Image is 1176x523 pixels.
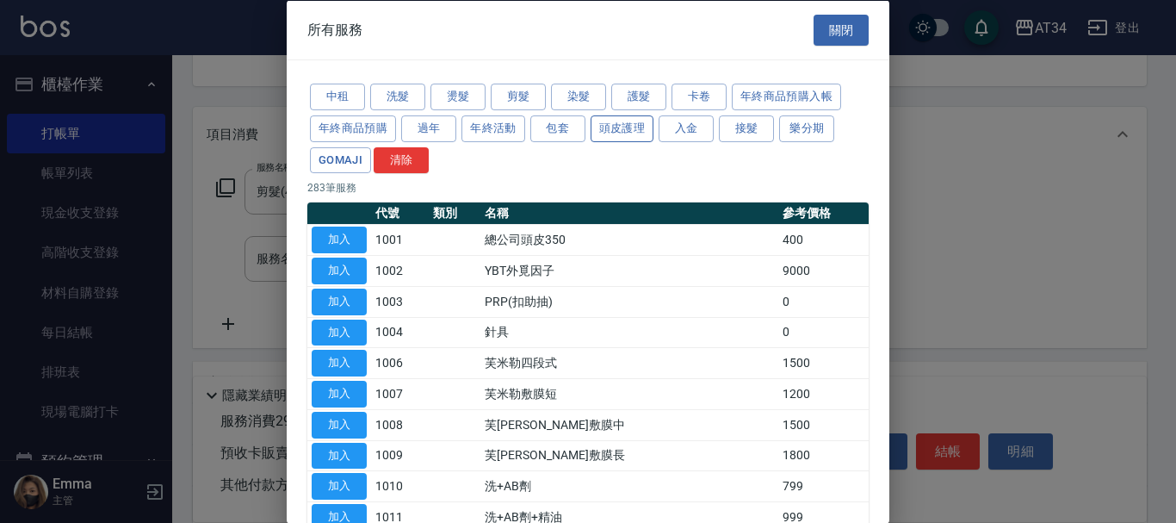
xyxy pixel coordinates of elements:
td: 針具 [480,317,777,348]
td: 1003 [371,286,429,317]
button: 加入 [312,442,367,469]
button: 頭皮護理 [591,115,654,141]
button: 洗髮 [370,84,425,110]
td: 1002 [371,255,429,286]
button: 護髮 [611,84,666,110]
button: 樂分期 [779,115,834,141]
td: 9000 [778,255,869,286]
td: 1500 [778,347,869,378]
td: 1500 [778,409,869,440]
button: 關閉 [814,14,869,46]
td: 總公司頭皮350 [480,224,777,255]
button: 加入 [312,473,367,500]
td: 400 [778,224,869,255]
th: 代號 [371,202,429,225]
td: 洗+AB劑 [480,470,777,501]
td: 芙米勒敷膜短 [480,378,777,409]
p: 283 筆服務 [307,180,869,196]
button: 加入 [312,258,367,284]
button: 加入 [312,411,367,438]
button: 加入 [312,227,367,253]
td: 1006 [371,347,429,378]
th: 參考價格 [778,202,869,225]
button: 染髮 [551,84,606,110]
td: 0 [778,286,869,317]
button: 卡卷 [672,84,727,110]
td: 799 [778,470,869,501]
td: 1800 [778,440,869,471]
td: 芙[PERSON_NAME]敷膜長 [480,440,777,471]
button: 中租 [310,84,365,110]
td: 1008 [371,409,429,440]
button: 入金 [659,115,714,141]
button: 剪髮 [491,84,546,110]
td: 1001 [371,224,429,255]
button: 燙髮 [430,84,486,110]
button: 加入 [312,288,367,314]
button: 加入 [312,350,367,377]
td: 芙米勒四段式 [480,347,777,378]
button: 年終活動 [461,115,525,141]
td: 芙[PERSON_NAME]敷膜中 [480,409,777,440]
td: YBT外覓因子 [480,255,777,286]
span: 所有服務 [307,21,362,38]
th: 名稱 [480,202,777,225]
td: PRP(扣助抽) [480,286,777,317]
th: 類別 [429,202,481,225]
button: 加入 [312,381,367,408]
button: 接髮 [719,115,774,141]
td: 1007 [371,378,429,409]
td: 1010 [371,470,429,501]
button: 清除 [374,146,429,173]
td: 1004 [371,317,429,348]
td: 0 [778,317,869,348]
button: 包套 [530,115,585,141]
button: 過年 [401,115,456,141]
td: 1200 [778,378,869,409]
button: 加入 [312,319,367,346]
button: 年終商品預購 [310,115,396,141]
button: GOMAJI [310,146,371,173]
td: 1009 [371,440,429,471]
button: 年終商品預購入帳 [732,84,841,110]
